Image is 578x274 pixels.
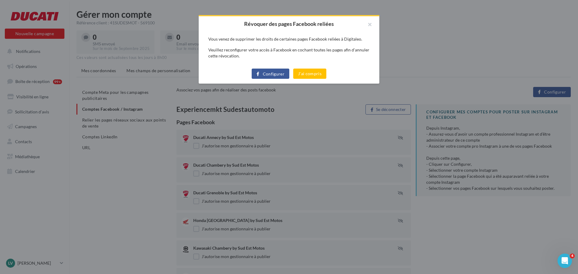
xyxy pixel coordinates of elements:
[208,36,370,42] p: Vous venez de supprimer les droits de certaines pages Facebook reliées à Digitaleo.
[263,72,285,76] span: Configurer
[252,69,289,79] button: Configurer
[208,21,370,26] h2: Révoquer des pages Facebook reliées
[293,69,326,79] button: J'ai compris
[558,254,572,268] iframe: Intercom live chat
[570,254,575,258] span: 4
[208,47,370,59] p: Veuillez reconfigurer votre accès à Facebook en cochant toutes les pages afin d'annuler cette rév...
